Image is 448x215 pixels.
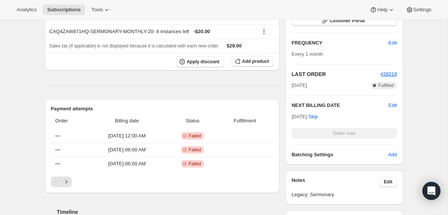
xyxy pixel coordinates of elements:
[47,7,81,13] span: Subscriptions
[232,56,273,67] button: Add product
[89,146,164,154] span: [DATE] · 06:00 AM
[61,177,72,187] button: Next
[227,43,242,49] span: $29.00
[401,5,436,15] button: Settings
[413,7,431,13] span: Settings
[378,82,394,88] span: Fulfilled
[292,114,318,119] span: [DATE] ·
[292,51,323,57] span: Every 1 month
[384,149,401,161] button: Add
[189,161,201,167] span: Failed
[242,58,269,64] span: Add product
[221,117,269,125] span: Fulfillment
[388,39,397,47] span: Edit
[91,7,103,13] span: Tools
[422,182,440,200] div: Open Intercom Messenger
[169,117,216,125] span: Status
[49,28,254,35] div: CAQ4ZAW871HQ-SERMONARY-MONTHLY-20 - 8 instances left
[55,147,60,152] span: ---
[187,59,219,65] span: Apply discount
[51,177,274,187] nav: Pagination
[292,15,397,26] button: Customer Portal
[377,7,387,13] span: Help
[292,102,388,109] h2: NEXT BILLING DATE
[308,113,318,120] span: Skip
[330,18,365,24] span: Customer Portal
[292,82,307,89] span: [DATE]
[292,151,388,159] h6: Batching Settings
[89,132,164,140] span: [DATE] · 12:00 AM
[380,70,397,78] button: #28219
[292,191,397,198] span: Legacy: Sermonary
[388,102,397,109] button: Edit
[292,39,388,47] h2: FREQUENCY
[17,7,37,13] span: Analytics
[51,105,274,113] h2: Payment attempts
[89,117,164,125] span: Billing date
[193,28,210,35] span: - $20.00
[388,151,397,159] span: Add
[55,161,60,166] span: ---
[189,133,201,139] span: Failed
[292,70,380,78] h2: LAST ORDER
[304,111,322,123] button: Skip
[51,113,87,129] th: Order
[55,133,60,139] span: ---
[49,43,219,49] span: Sales tax (if applicable) is not displayed because it is calculated with each new order.
[87,5,115,15] button: Tools
[384,179,393,185] span: Edit
[189,147,201,153] span: Failed
[43,5,85,15] button: Subscriptions
[292,177,379,187] h3: Notes
[379,177,397,187] button: Edit
[380,71,397,77] a: #28219
[384,37,401,49] button: Edit
[89,160,164,168] span: [DATE] · 06:00 AM
[176,56,224,67] button: Apply discount
[12,5,41,15] button: Analytics
[365,5,399,15] button: Help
